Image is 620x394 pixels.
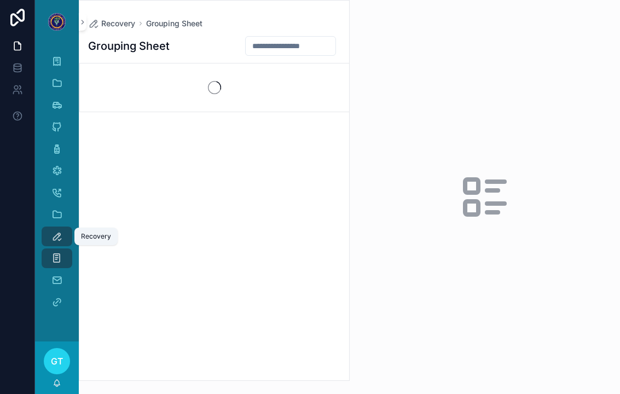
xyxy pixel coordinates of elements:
div: scrollable content [35,44,79,326]
a: Grouping Sheet [146,18,202,29]
h1: Grouping Sheet [88,38,170,54]
a: Recovery [88,18,135,29]
img: App logo [48,13,66,31]
div: Recovery [81,232,111,241]
span: GT [51,355,63,368]
span: Recovery [101,18,135,29]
